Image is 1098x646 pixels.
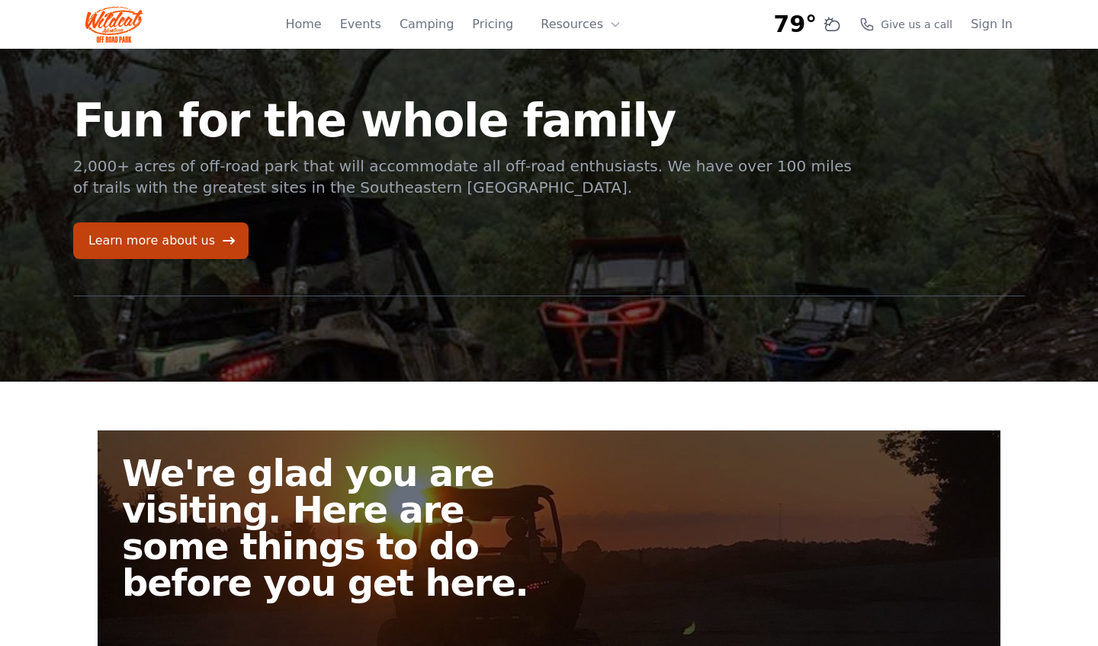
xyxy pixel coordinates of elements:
a: Give us a call [859,17,952,32]
a: Learn more about us [73,222,249,259]
h2: We're glad you are visiting. Here are some things to do before you get here. [122,455,561,601]
a: Events [340,15,381,34]
a: Camping [400,15,454,34]
a: Home [285,15,321,34]
span: 79° [774,11,817,38]
p: 2,000+ acres of off-road park that will accommodate all off-road enthusiasts. We have over 100 mi... [73,155,854,198]
a: Pricing [472,15,513,34]
span: Give us a call [881,17,952,32]
button: Resources [531,9,631,40]
a: Sign In [971,15,1013,34]
h1: Fun for the whole family [73,98,854,143]
img: Wildcat Logo [85,6,143,43]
